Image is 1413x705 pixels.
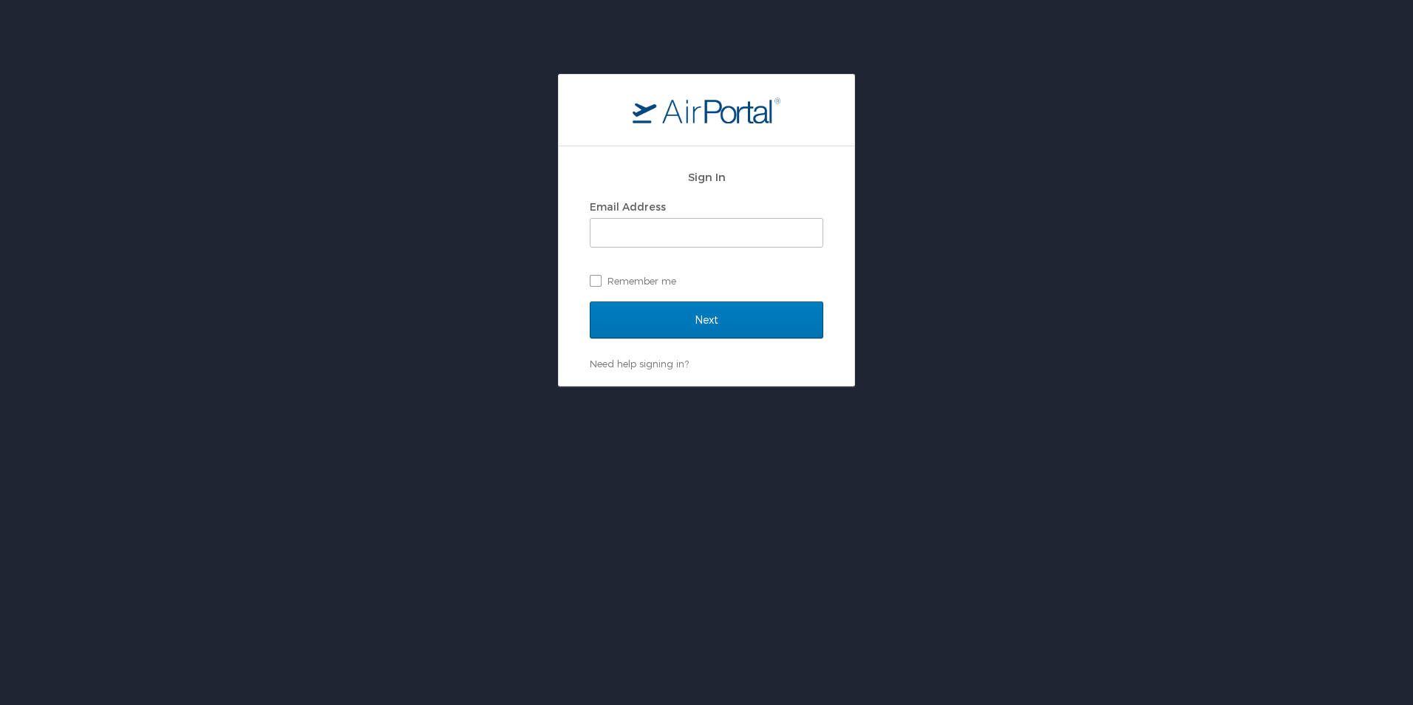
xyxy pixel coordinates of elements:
label: Remember me [590,270,823,292]
h2: Sign In [590,168,823,185]
img: logo [633,97,780,123]
input: Next [590,302,823,338]
a: Need help signing in? [590,358,689,369]
label: Email Address [590,200,666,213]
